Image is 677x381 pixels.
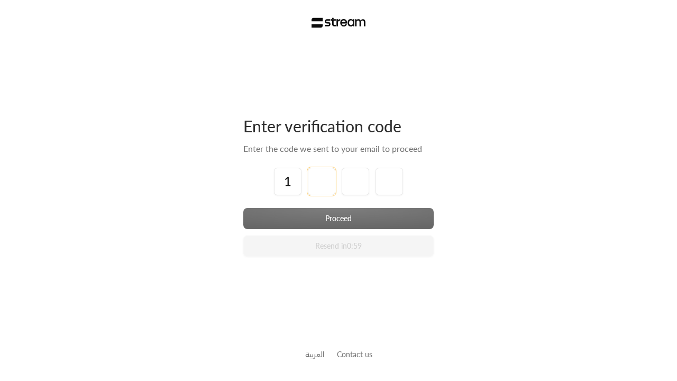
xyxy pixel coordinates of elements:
button: Contact us [337,349,372,360]
div: Enter the code we sent to your email to proceed [243,142,434,155]
img: Stream Logo [312,17,366,28]
a: Contact us [337,350,372,359]
div: Enter verification code [243,116,434,136]
a: العربية [305,344,324,364]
